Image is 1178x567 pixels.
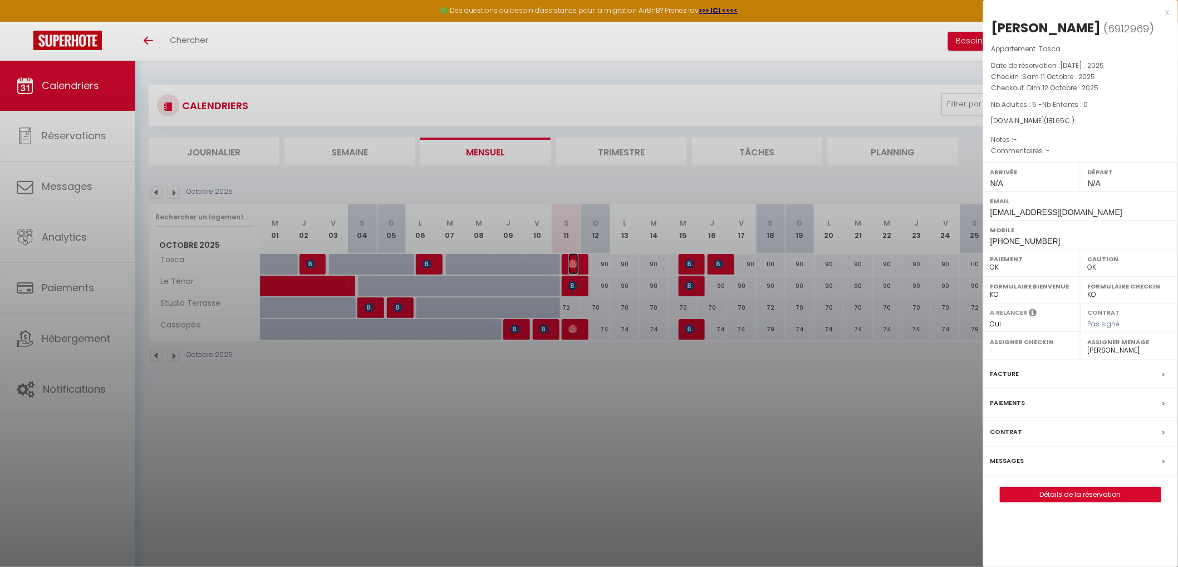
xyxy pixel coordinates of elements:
[1088,179,1101,188] span: N/A
[1000,487,1161,502] a: Détails de la réservation
[990,308,1028,317] label: A relancer
[990,397,1025,409] label: Paiements
[990,208,1122,217] span: [EMAIL_ADDRESS][DOMAIN_NAME]
[1061,61,1105,70] span: [DATE] . 2025
[1014,135,1018,144] span: -
[990,195,1171,207] label: Email
[992,116,1170,126] div: [DOMAIN_NAME]
[992,43,1170,55] p: Appartement :
[990,426,1023,438] label: Contrat
[1023,72,1096,81] span: Sam 11 Octobre . 2025
[992,145,1170,157] p: Commentaires :
[1047,146,1051,155] span: -
[990,281,1073,292] label: Formulaire Bienvenue
[1028,83,1099,92] span: Dim 12 Octobre . 2025
[983,6,1170,19] div: x
[1044,116,1075,125] span: ( € )
[990,224,1171,236] label: Mobile
[990,179,1003,188] span: N/A
[990,455,1024,467] label: Messages
[1108,22,1150,36] span: 6912969
[1047,116,1065,125] span: 181.65
[992,71,1170,82] p: Checkin :
[1043,100,1088,109] span: Nb Enfants : 0
[1029,308,1037,320] i: Sélectionner OUI si vous souhaiter envoyer les séquences de messages post-checkout
[990,336,1073,348] label: Assigner Checkin
[992,134,1170,145] p: Notes :
[1088,319,1120,329] span: Pas signé
[990,237,1061,246] span: [PHONE_NUMBER]
[992,82,1170,94] p: Checkout :
[1088,308,1120,315] label: Contrat
[992,19,1101,37] div: [PERSON_NAME]
[1088,167,1171,178] label: Départ
[1088,253,1171,265] label: Caution
[1088,336,1171,348] label: Assigner Menage
[1088,281,1171,292] label: Formulaire Checkin
[990,368,1019,380] label: Facture
[990,167,1073,178] label: Arrivée
[992,100,1088,109] span: Nb Adultes : 5 -
[990,253,1073,265] label: Paiement
[992,60,1170,71] p: Date de réservation :
[1039,44,1061,53] span: Tosca
[1000,487,1161,502] button: Détails de la réservation
[1104,21,1155,36] span: ( )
